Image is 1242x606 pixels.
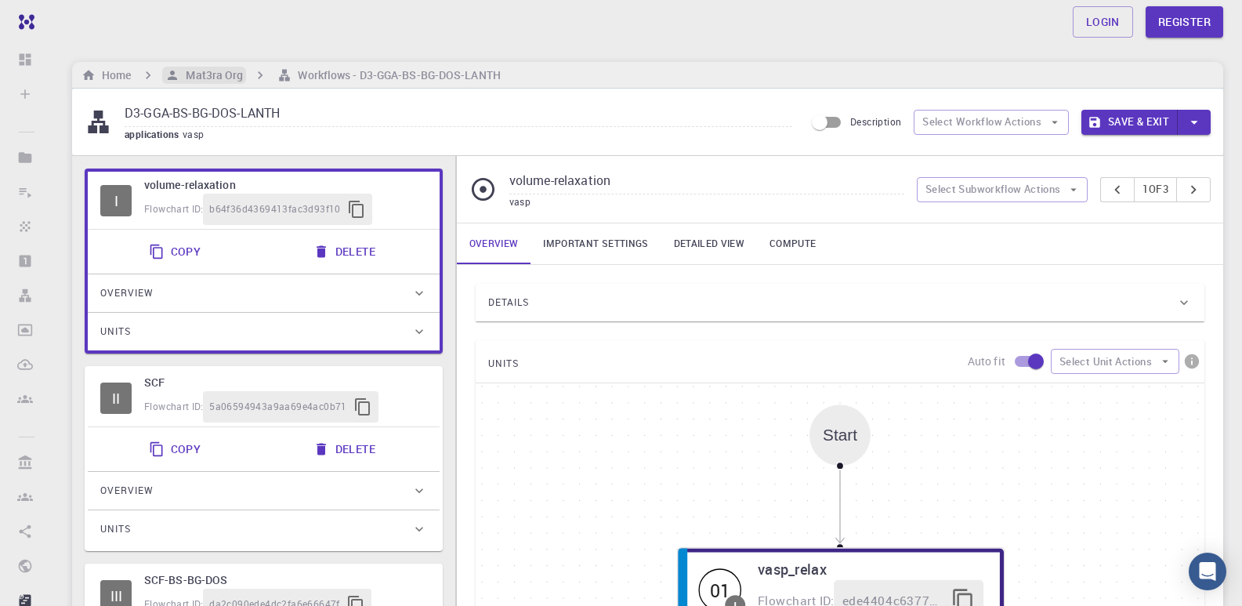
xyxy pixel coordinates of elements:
div: Open Intercom Messenger [1189,553,1226,590]
button: Select Workflow Actions [914,110,1069,135]
span: Overview [100,281,154,306]
nav: breadcrumb [78,67,504,84]
p: Auto fit [968,354,1005,369]
button: Save & Exit [1081,110,1178,135]
div: pager [1100,177,1211,202]
span: vasp [183,128,211,140]
h6: SCF [144,374,427,391]
span: applications [125,128,183,140]
div: Start [809,405,871,466]
a: Detailed view [661,223,757,264]
div: Start [823,426,857,445]
h6: Workflows - D3-GGA-BS-BG-DOS-LANTH [291,67,500,84]
button: Delete [304,236,388,267]
a: Important settings [530,223,661,264]
a: Login [1073,6,1133,38]
div: II [100,383,132,414]
div: Overview [88,274,440,312]
span: Units [100,319,131,344]
img: logo [13,14,34,30]
span: b64f36d4369413fac3d93f10 [209,201,341,217]
button: 1of3 [1134,177,1177,202]
span: Flowchart ID: [144,202,203,215]
span: 5a06594943a9aa69e4ac0b71 [209,399,347,415]
div: I [100,185,132,216]
span: Details [488,290,529,315]
span: UNITS [488,351,519,376]
h6: Mat3ra Org [179,67,243,84]
button: Copy [139,236,214,267]
button: info [1179,349,1204,374]
a: Overview [457,223,531,264]
h6: vasp_relax [757,558,983,581]
a: Compute [757,223,828,264]
span: Idle [100,185,132,216]
div: Details [476,284,1204,321]
span: vasp [509,195,531,208]
button: Select Unit Actions [1051,349,1179,374]
h6: SCF-BS-BG-DOS [144,572,427,589]
span: Units [100,517,131,542]
button: Select Subworkflow Actions [917,177,1088,202]
a: Register [1146,6,1223,38]
div: Units [88,510,440,548]
span: Idle [100,383,132,414]
span: Description [850,115,901,128]
button: Copy [139,434,214,465]
div: Overview [88,472,440,510]
button: Delete [304,434,388,465]
span: Flowchart ID: [144,400,203,412]
h6: volume-relaxation [144,176,427,194]
h6: Home [96,67,131,84]
span: Overview [100,478,154,503]
div: Units [88,313,440,350]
